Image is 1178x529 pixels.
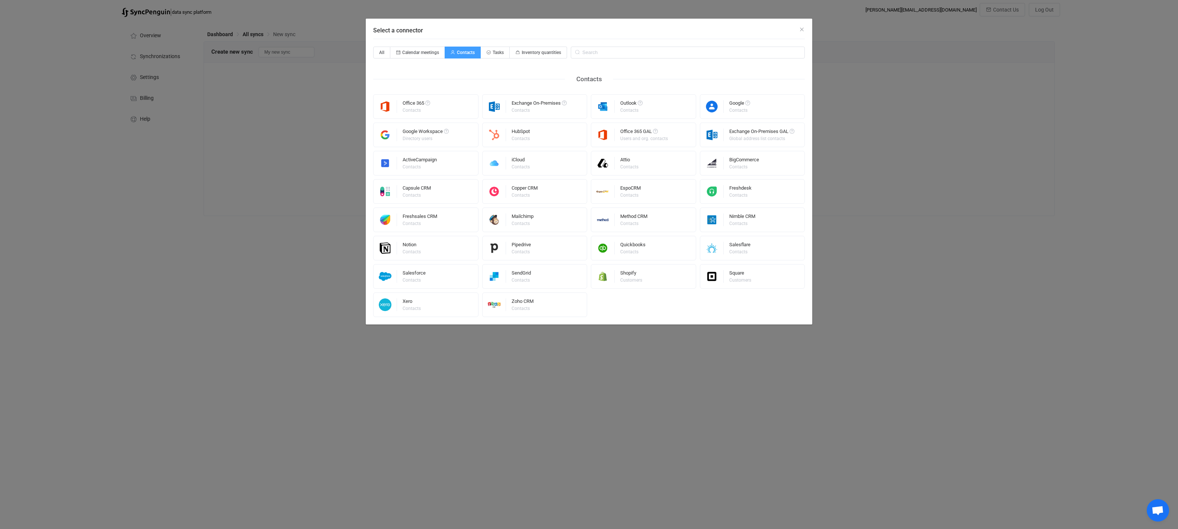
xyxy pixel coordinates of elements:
[620,129,669,136] div: Office 365 GAL
[512,108,566,113] div: Contacts
[700,185,724,198] img: freshdesk.png
[1147,499,1169,522] a: Open chat
[512,278,530,282] div: Contacts
[620,186,641,193] div: EspoCRM
[729,214,755,221] div: Nimble CRM
[403,278,425,282] div: Contacts
[403,270,426,278] div: Salesforce
[591,185,615,198] img: espo-crm.png
[591,129,615,141] img: microsoft365.png
[512,299,534,306] div: Zoho CRM
[591,270,615,283] img: shopify.png
[403,306,421,311] div: Contacts
[483,298,506,311] img: zoho-crm.png
[374,185,397,198] img: capsule.png
[483,213,506,226] img: mailchimp.png
[403,186,431,193] div: Capsule CRM
[729,193,750,197] div: Contacts
[729,186,752,193] div: Freshdesk
[483,157,506,170] img: icloud.png
[729,270,752,278] div: Square
[512,306,532,311] div: Contacts
[729,221,754,226] div: Contacts
[366,19,812,324] div: Select a connector
[374,100,397,113] img: microsoft365.png
[512,165,530,169] div: Contacts
[483,185,506,198] img: copper.png
[591,242,615,254] img: quickbooks.png
[483,270,506,283] img: sendgrid.png
[729,157,759,165] div: BigCommerce
[620,136,668,141] div: Users and org. contacts
[403,136,448,141] div: Directory users
[565,73,613,85] div: Contacts
[620,242,646,250] div: Quickbooks
[403,242,422,250] div: Notion
[512,136,530,141] div: Contacts
[374,298,397,311] img: xero.png
[700,242,724,254] img: salesflare.png
[403,108,429,113] div: Contacts
[512,129,531,136] div: HubSpot
[403,101,430,108] div: Office 365
[729,165,758,169] div: Contacts
[700,100,724,113] img: google-contacts.png
[729,108,749,113] div: Contacts
[512,214,534,221] div: Mailchimp
[700,157,724,170] img: big-commerce.png
[403,129,449,136] div: Google Workspace
[483,129,506,141] img: hubspot.png
[512,186,538,193] div: Copper CRM
[729,278,751,282] div: Customers
[374,213,397,226] img: freshworks.png
[403,299,422,306] div: Xero
[729,250,749,254] div: Contacts
[620,270,643,278] div: Shopify
[483,100,506,113] img: exchange.png
[620,101,643,108] div: Outlook
[729,242,750,250] div: Salesflare
[700,213,724,226] img: nimble.png
[620,221,646,226] div: Contacts
[620,250,644,254] div: Contacts
[512,221,532,226] div: Contacts
[799,26,805,33] button: Close
[512,250,530,254] div: Contacts
[374,129,397,141] img: google-workspace.png
[729,136,793,141] div: Global address list contacts
[403,214,437,221] div: Freshsales CRM
[373,27,423,34] span: Select a connector
[620,214,647,221] div: Method CRM
[374,157,397,170] img: activecampaign.png
[483,242,506,254] img: pipedrive.png
[620,157,640,165] div: Attio
[571,47,805,58] input: Search
[374,242,397,254] img: notion.png
[729,129,794,136] div: Exchange On-Premises GAL
[403,193,430,197] div: Contacts
[512,101,567,108] div: Exchange On-Premises
[591,157,615,170] img: attio.png
[512,193,537,197] div: Contacts
[591,213,615,226] img: methodcrm.png
[512,242,531,250] div: Pipedrive
[512,270,531,278] div: SendGrid
[620,193,640,197] div: Contacts
[403,157,437,165] div: ActiveCampaign
[700,270,724,283] img: square.png
[620,108,641,113] div: Contacts
[403,250,421,254] div: Contacts
[374,270,397,283] img: salesforce.png
[729,101,750,108] div: Google
[591,100,615,113] img: outlook.png
[700,129,724,141] img: exchange.png
[620,165,638,169] div: Contacts
[403,165,436,169] div: Contacts
[512,157,531,165] div: iCloud
[403,221,436,226] div: Contacts
[620,278,642,282] div: Customers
